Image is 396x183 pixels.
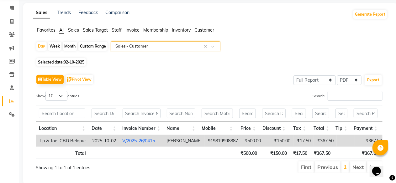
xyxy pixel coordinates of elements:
div: Custom Range [78,42,108,51]
input: Search Total [312,109,329,118]
th: Date: activate to sort column ascending [88,122,119,135]
a: Feedback [78,10,98,15]
th: ₹17.50 [290,147,311,159]
th: Tax: activate to sort column ascending [289,122,309,135]
td: ₹17.50 [293,135,314,147]
button: Table View [36,75,64,84]
label: Show entries [36,91,79,101]
input: Search Date [92,109,116,118]
div: Month [63,42,77,51]
a: Trends [57,10,71,15]
a: Comparison [105,10,129,15]
th: Payment: activate to sort column ascending [351,122,381,135]
label: Search: [313,91,383,101]
span: All [59,27,64,33]
input: Search Payment [354,109,378,118]
button: Export [365,75,382,85]
span: 02-10-2025 [64,60,84,64]
div: Showing 1 to 1 of 1 entries [36,161,175,171]
span: Staff [112,27,122,33]
span: Invoice [125,27,140,33]
td: ₹367.50 [355,135,385,147]
div: Week [48,42,61,51]
input: Search Discount [262,109,286,118]
input: Search Name [167,109,195,118]
input: Search Tax [292,109,306,118]
button: Pivot View [66,75,93,84]
th: Mobile: activate to sort column ascending [198,122,236,135]
th: ₹367.50 [352,147,382,159]
th: Name: activate to sort column ascending [164,122,198,135]
a: V/2025-26/0415 [122,138,155,144]
th: Total: activate to sort column ascending [309,122,332,135]
input: Search: [328,91,383,101]
td: Tip & Toe, CBD Belapur [36,135,89,147]
input: Search Invoice Number [123,109,161,118]
th: Location: activate to sort column ascending [36,122,88,135]
th: Total [36,147,89,159]
td: ₹367.50 [314,135,337,147]
th: Tip: activate to sort column ascending [332,122,351,135]
input: Search Mobile [202,109,233,118]
span: Customer [194,27,214,33]
input: Search Location [39,109,85,118]
td: ₹500.00 [241,135,264,147]
span: Clear all [204,43,209,50]
img: pivot.png [67,77,72,82]
input: Search Tip [335,109,347,118]
th: ₹367.50 [311,147,334,159]
select: Showentries [45,91,67,101]
th: Invoice Number: activate to sort column ascending [119,122,164,135]
input: Search Price [239,109,256,118]
span: Favorites [37,27,55,33]
span: Sales Target [83,27,108,33]
th: ₹500.00 [237,147,261,159]
th: ₹150.00 [260,147,290,159]
a: Sales [33,7,50,18]
span: Inventory [172,27,191,33]
span: Selected date: [36,58,86,66]
th: Discount: activate to sort column ascending [259,122,289,135]
span: Membership [143,27,168,33]
a: 1 [344,164,347,170]
iframe: chat widget [370,158,390,177]
div: Day [36,42,47,51]
th: Price: activate to sort column ascending [236,122,259,135]
td: 2025-10-02 [89,135,119,147]
span: Sales [68,27,79,33]
td: 919819998887 [205,135,241,147]
button: Generate Report [353,10,387,19]
td: [PERSON_NAME] [163,135,205,147]
td: ₹150.00 [264,135,293,147]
